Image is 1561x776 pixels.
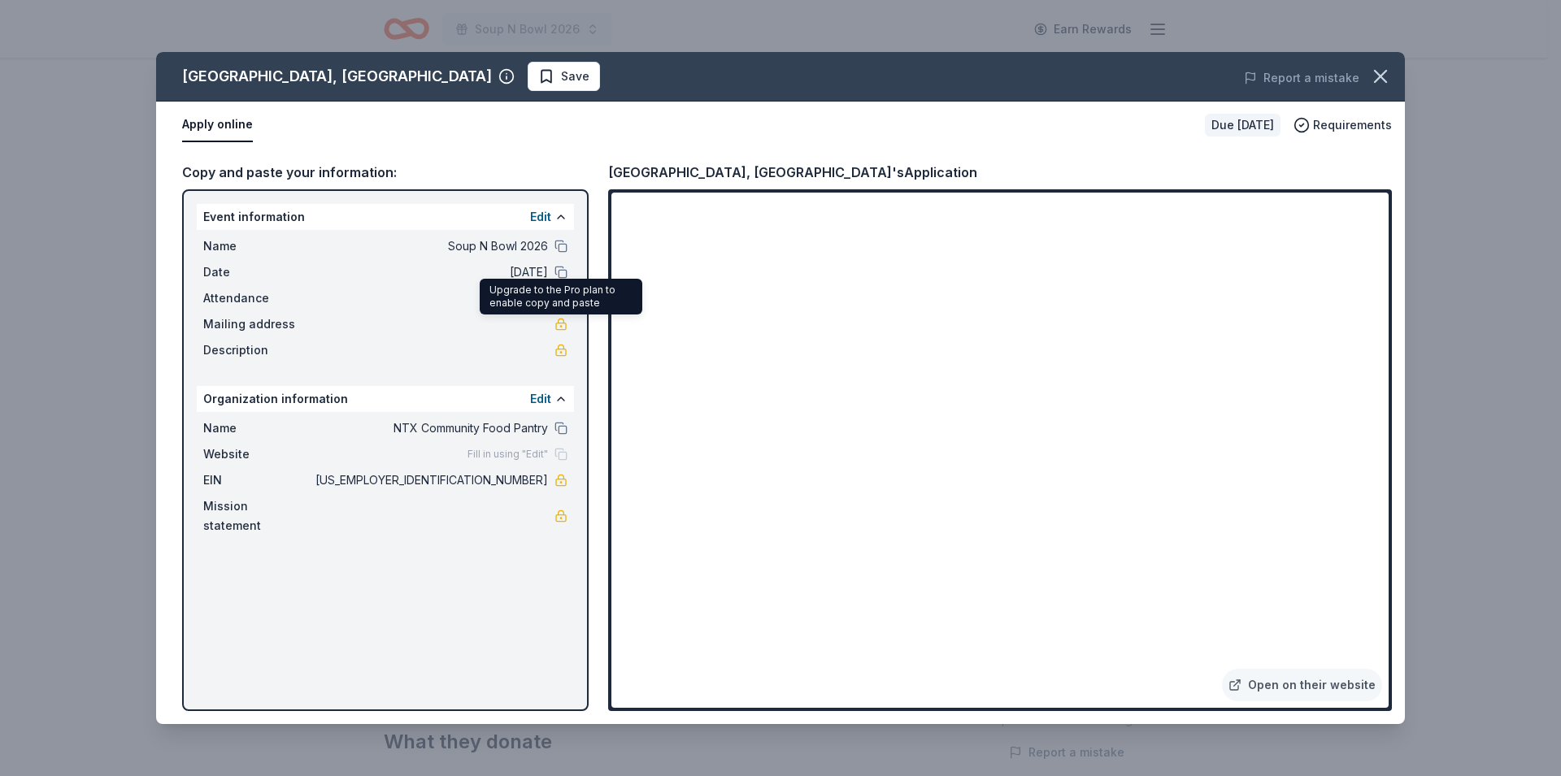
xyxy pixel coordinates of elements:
span: NTX Community Food Pantry [312,418,548,438]
span: Requirements [1313,115,1392,135]
span: [DATE] [312,262,548,282]
span: [US_EMPLOYER_IDENTIFICATION_NUMBER] [312,470,548,490]
span: Website [203,444,312,464]
span: Save [561,67,589,86]
span: Soup N Bowl 2026 [312,236,548,256]
a: Open on their website [1222,669,1382,701]
button: Edit [530,389,551,409]
div: [GEOGRAPHIC_DATA], [GEOGRAPHIC_DATA]'s Application [608,162,977,183]
span: Date [203,262,312,282]
span: Attendance [203,288,312,308]
div: Due [DATE] [1205,114,1281,137]
span: Fill in using "Edit" [467,448,548,461]
button: Edit [530,207,551,227]
div: Copy and paste your information: [182,162,589,183]
button: Requirements [1294,115,1392,135]
button: Report a mistake [1244,68,1359,88]
button: Apply online [182,108,253,142]
span: EIN [203,470,312,490]
div: Organization information [197,386,574,412]
span: Description [203,340,312,360]
div: [GEOGRAPHIC_DATA], [GEOGRAPHIC_DATA] [182,63,492,89]
span: Mailing address [203,314,312,334]
span: Mission statement [203,496,312,535]
span: 200 [312,288,548,308]
div: Event information [197,204,574,230]
button: Save [528,62,600,91]
span: Name [203,236,312,256]
span: Name [203,418,312,438]
div: Upgrade to the Pro plan to enable copy and paste [480,279,642,314]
